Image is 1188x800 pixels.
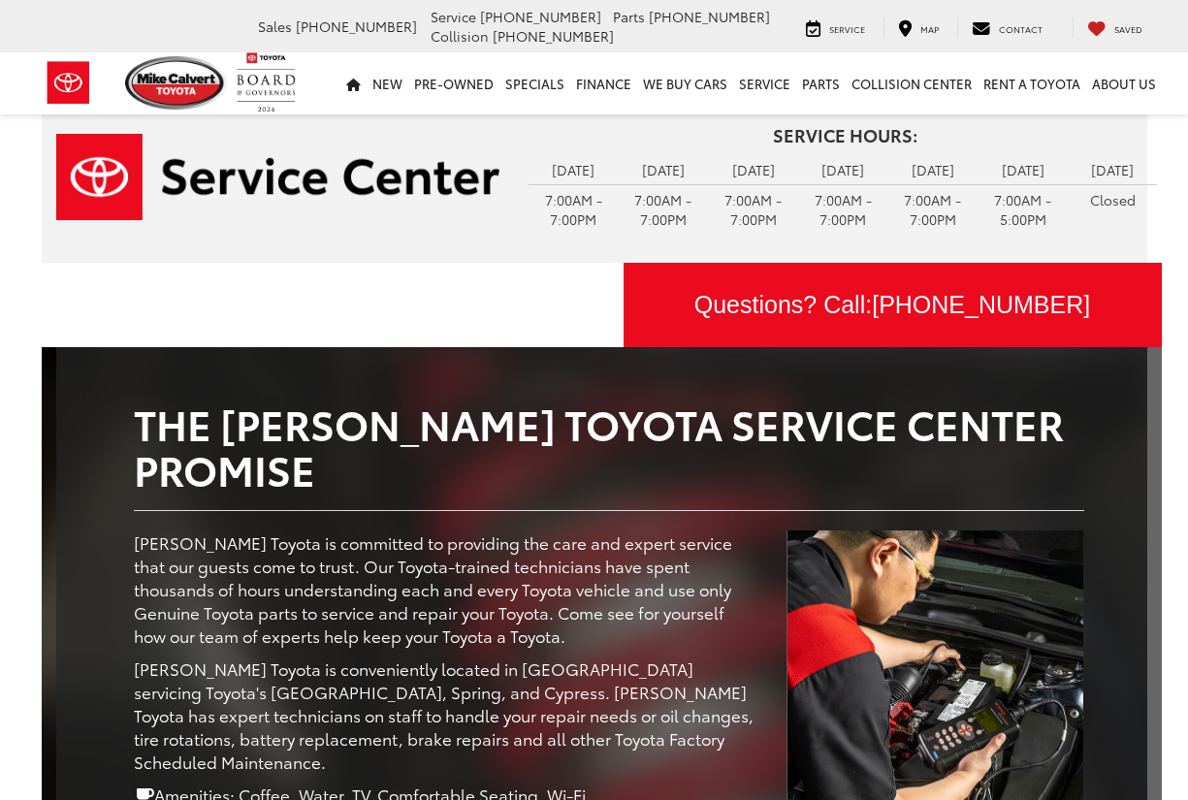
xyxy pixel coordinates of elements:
[340,52,367,114] a: Home
[619,184,709,234] td: 7:00AM - 7:00PM
[637,52,733,114] a: WE BUY CARS
[624,263,1162,348] div: Questions? Call:
[529,184,619,234] td: 7:00AM - 7:00PM
[733,52,796,114] a: Service
[125,56,228,110] img: Mike Calvert Toyota
[829,22,865,35] span: Service
[367,52,408,114] a: New
[1068,155,1158,184] td: [DATE]
[624,263,1162,348] a: Questions? Call:[PHONE_NUMBER]
[296,16,417,36] span: [PHONE_NUMBER]
[649,7,770,26] span: [PHONE_NUMBER]
[883,17,953,37] a: Map
[920,22,939,35] span: Map
[613,7,645,26] span: Parts
[529,155,619,184] td: [DATE]
[1086,52,1162,114] a: About Us
[888,155,979,184] td: [DATE]
[619,155,709,184] td: [DATE]
[957,17,1057,37] a: Contact
[431,26,489,46] span: Collision
[798,155,888,184] td: [DATE]
[978,155,1068,184] td: [DATE]
[888,184,979,234] td: 7:00AM - 7:00PM
[1068,184,1158,214] td: Closed
[431,7,476,26] span: Service
[791,17,880,37] a: Service
[708,184,798,234] td: 7:00AM - 7:00PM
[570,52,637,114] a: Finance
[978,184,1068,234] td: 7:00AM - 5:00PM
[480,7,601,26] span: [PHONE_NUMBER]
[1073,17,1157,37] a: My Saved Vehicles
[978,52,1086,114] a: Rent a Toyota
[796,52,846,114] a: Parts
[134,400,1084,490] h2: The [PERSON_NAME] Toyota Service Center Promise
[32,51,105,114] img: Toyota
[134,530,757,647] p: [PERSON_NAME] Toyota is committed to providing the care and expert service that our guests come t...
[999,22,1043,35] span: Contact
[408,52,499,114] a: Pre-Owned
[798,184,888,234] td: 7:00AM - 7:00PM
[499,52,570,114] a: Specials
[708,155,798,184] td: [DATE]
[56,134,500,220] img: Service Center | Mike Calvert Toyota in Houston TX
[529,126,1161,145] h4: Service Hours:
[493,26,614,46] span: [PHONE_NUMBER]
[846,52,978,114] a: Collision Center
[872,291,1090,318] span: [PHONE_NUMBER]
[134,656,757,773] p: [PERSON_NAME] Toyota is conveniently located in [GEOGRAPHIC_DATA] servicing Toyota's [GEOGRAPHIC_...
[1114,22,1142,35] span: Saved
[258,16,292,36] span: Sales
